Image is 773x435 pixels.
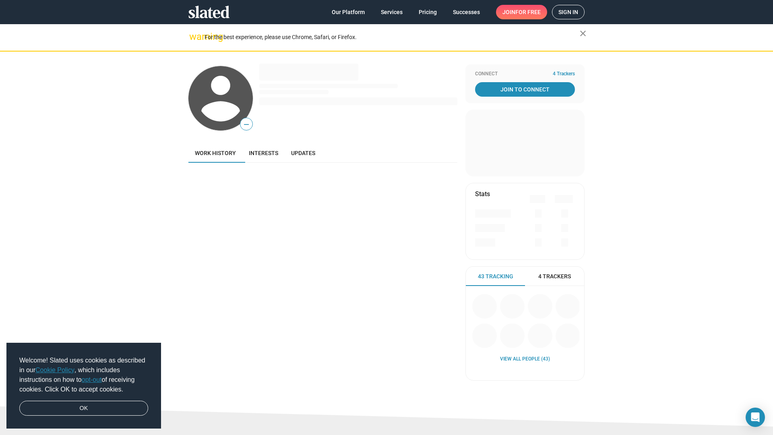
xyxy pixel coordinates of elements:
[496,5,547,19] a: Joinfor free
[412,5,443,19] a: Pricing
[515,5,541,19] span: for free
[291,150,315,156] span: Updates
[746,408,765,427] div: Open Intercom Messenger
[475,71,575,77] div: Connect
[578,29,588,38] mat-icon: close
[500,356,550,362] a: View all People (43)
[381,5,403,19] span: Services
[82,376,102,383] a: opt-out
[188,143,242,163] a: Work history
[475,82,575,97] a: Join To Connect
[502,5,541,19] span: Join
[538,273,571,280] span: 4 Trackers
[558,5,578,19] span: Sign in
[553,71,575,77] span: 4 Trackers
[195,150,236,156] span: Work history
[240,119,252,130] span: —
[325,5,371,19] a: Our Platform
[477,82,573,97] span: Join To Connect
[332,5,365,19] span: Our Platform
[205,32,580,43] div: For the best experience, please use Chrome, Safari, or Firefox.
[419,5,437,19] span: Pricing
[19,356,148,394] span: Welcome! Slated uses cookies as described in our , which includes instructions on how to of recei...
[19,401,148,416] a: dismiss cookie message
[189,32,199,41] mat-icon: warning
[249,150,278,156] span: Interests
[552,5,585,19] a: Sign in
[242,143,285,163] a: Interests
[35,367,74,373] a: Cookie Policy
[285,143,322,163] a: Updates
[475,190,490,198] mat-card-title: Stats
[453,5,480,19] span: Successes
[374,5,409,19] a: Services
[478,273,513,280] span: 43 Tracking
[6,343,161,429] div: cookieconsent
[446,5,486,19] a: Successes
